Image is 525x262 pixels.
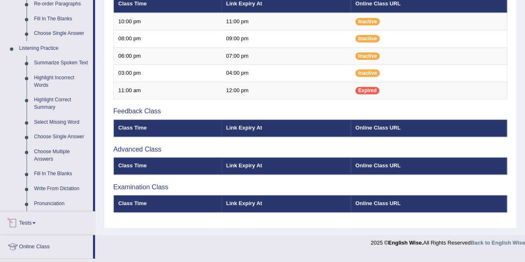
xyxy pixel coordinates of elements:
[355,18,380,25] span: Inactive
[30,12,93,27] a: Fill In The Blanks
[30,144,93,167] a: Choose Multiple Answers
[355,69,380,77] span: Inactive
[30,56,93,71] a: Summarize Spoken Text
[351,195,507,213] th: Online Class URL
[30,181,93,196] a: Write From Dictation
[114,30,222,48] td: 08:00 pm
[30,167,93,181] a: Fill In The Blanks
[355,87,379,94] span: Expired
[388,240,423,246] strong: English Wise.
[30,71,93,93] a: Highlight Incorrect Words
[15,41,93,56] a: Listening Practice
[222,13,351,30] td: 11:00 pm
[355,35,380,42] span: Inactive
[222,65,351,82] td: 04:00 pm
[351,120,507,137] th: Online Class URL
[371,235,525,247] div: 2025 © All Rights Reserved
[30,115,93,130] a: Select Missing Word
[222,30,351,48] td: 09:00 pm
[30,196,93,211] a: Pronunciation
[114,13,222,30] td: 10:00 pm
[351,157,507,175] th: Online Class URL
[471,240,525,246] a: Back to English Wise
[114,157,222,175] th: Class Time
[222,82,351,99] td: 12:00 pm
[222,157,351,175] th: Link Expiry At
[114,120,222,137] th: Class Time
[0,235,93,256] a: Online Class
[114,82,222,99] td: 11:00 am
[30,93,93,115] a: Highlight Correct Summary
[222,195,351,213] th: Link Expiry At
[114,65,222,82] td: 03:00 pm
[30,26,93,41] a: Choose Single Answer
[114,195,222,213] th: Class Time
[0,211,95,232] a: Tests
[113,108,507,115] h3: Feedback Class
[222,47,351,65] td: 07:00 pm
[30,130,93,144] a: Choose Single Answer
[222,120,351,137] th: Link Expiry At
[355,52,380,60] span: Inactive
[113,184,507,191] h3: Examination Class
[114,47,222,65] td: 06:00 pm
[113,146,507,153] h3: Advanced Class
